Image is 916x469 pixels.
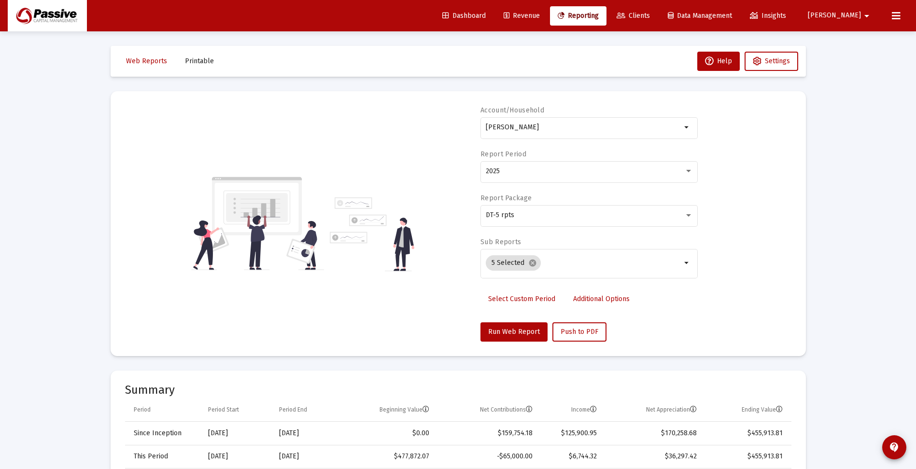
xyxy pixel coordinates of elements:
td: $455,913.81 [704,422,791,445]
mat-card-title: Summary [125,385,791,395]
button: [PERSON_NAME] [796,6,884,25]
a: Data Management [660,6,740,26]
mat-icon: arrow_drop_down [861,6,873,26]
span: Push to PDF [561,328,598,336]
a: Clients [609,6,658,26]
span: DT-5 rpts [486,211,514,219]
button: Web Reports [118,52,175,71]
mat-chip: 5 Selected [486,255,541,271]
span: Run Web Report [488,328,540,336]
span: Additional Options [573,295,630,303]
img: reporting [191,176,324,271]
button: Help [697,52,740,71]
div: Ending Value [742,406,783,414]
span: Dashboard [442,12,486,20]
td: Column Beginning Value [339,399,436,422]
a: Reporting [550,6,606,26]
span: Web Reports [126,57,167,65]
mat-icon: contact_support [888,441,900,453]
td: Column Period End [272,399,339,422]
span: 2025 [486,167,500,175]
div: Period End [279,406,307,414]
td: Column Net Contributions [436,399,539,422]
td: $477,872.07 [339,445,436,468]
td: Since Inception [125,422,201,445]
div: Net Appreciation [646,406,697,414]
label: Report Package [480,194,532,202]
span: Reporting [558,12,599,20]
div: Income [571,406,597,414]
mat-icon: arrow_drop_down [681,257,693,269]
span: Data Management [668,12,732,20]
div: [DATE] [208,452,266,461]
span: Insights [750,12,786,20]
a: Revenue [496,6,548,26]
button: Run Web Report [480,322,548,342]
td: $455,913.81 [704,445,791,468]
div: [DATE] [279,452,333,461]
mat-chip-list: Selection [486,253,681,273]
td: $125,900.95 [539,422,604,445]
label: Account/Household [480,106,544,114]
button: Settings [745,52,798,71]
label: Sub Reports [480,238,521,246]
label: Report Period [480,150,526,158]
mat-icon: cancel [528,259,537,267]
td: Column Period [125,399,201,422]
div: [DATE] [208,428,266,438]
img: Dashboard [15,6,80,26]
td: $170,258.68 [604,422,704,445]
div: [DATE] [279,428,333,438]
td: $159,754.18 [436,422,539,445]
td: This Period [125,445,201,468]
div: Period Start [208,406,239,414]
button: Printable [177,52,222,71]
td: $36,297.42 [604,445,704,468]
td: Column Ending Value [704,399,791,422]
td: $6,744.32 [539,445,604,468]
div: Beginning Value [380,406,429,414]
td: -$65,000.00 [436,445,539,468]
span: Settings [765,57,790,65]
td: $0.00 [339,422,436,445]
div: Data grid [125,399,791,469]
span: Clients [617,12,650,20]
a: Insights [742,6,794,26]
td: Column Period Start [201,399,272,422]
td: Column Income [539,399,604,422]
span: Revenue [504,12,540,20]
span: Select Custom Period [488,295,555,303]
td: Column Net Appreciation [604,399,704,422]
input: Search or select an account or household [486,124,681,131]
mat-icon: arrow_drop_down [681,122,693,133]
a: Dashboard [435,6,493,26]
button: Push to PDF [552,322,606,342]
span: Help [705,57,732,65]
span: [PERSON_NAME] [808,12,861,20]
div: Period [134,406,151,414]
span: Printable [185,57,214,65]
div: Net Contributions [480,406,533,414]
img: reporting-alt [330,197,414,271]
